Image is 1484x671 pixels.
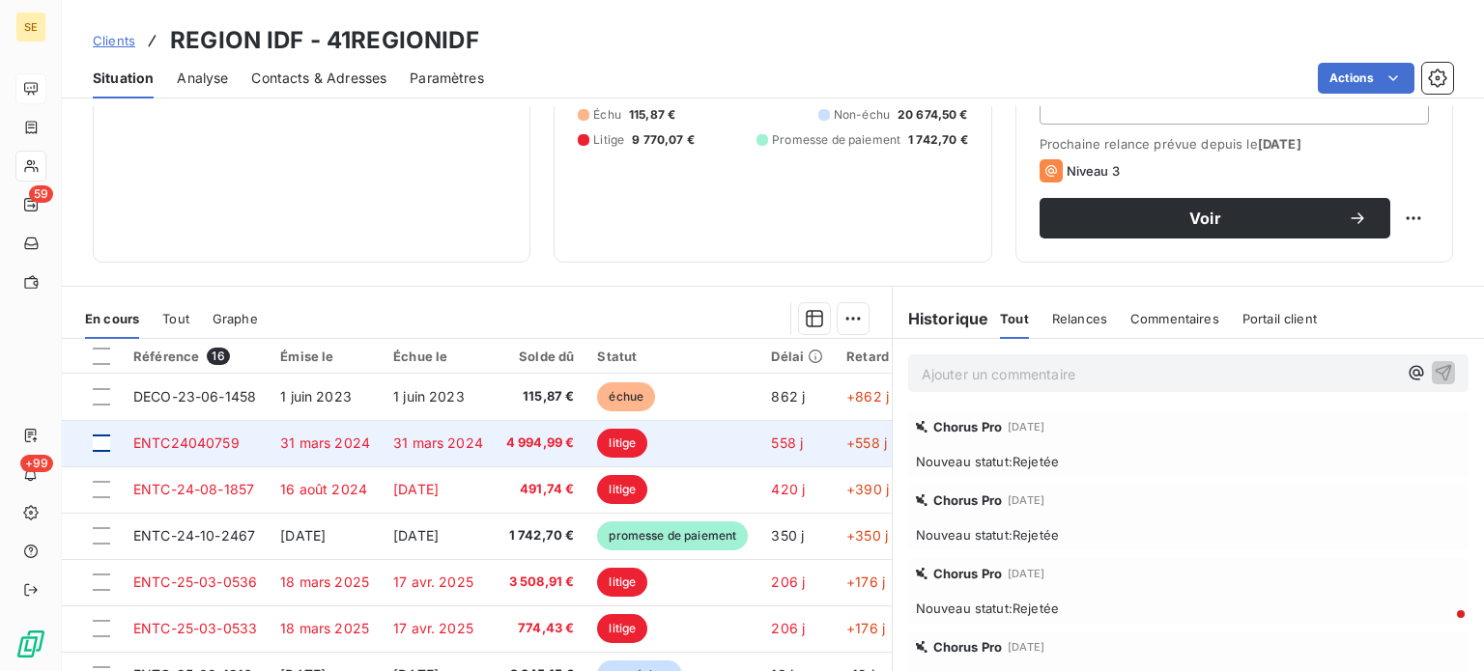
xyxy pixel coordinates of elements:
span: +390 j [846,481,889,497]
span: 1 742,70 € [908,131,968,149]
span: Nouveau statut : Rejetée [916,601,1461,616]
span: Tout [162,311,189,326]
span: +558 j [846,434,887,451]
span: 115,87 € [629,106,675,124]
span: [DATE] [280,527,326,544]
span: ENTC24040759 [133,434,240,451]
span: +176 j [846,573,885,590]
span: [DATE] [1008,421,1044,433]
span: 17 avr. 2025 [393,573,473,590]
span: 115,87 € [506,387,575,406]
span: ENTC-25-03-0536 [133,573,257,590]
span: 9 770,07 € [632,131,695,149]
span: litige [597,614,647,643]
h6: Historique [893,307,989,330]
span: Graphe [213,311,258,326]
span: 1 juin 2023 [280,388,352,405]
span: ENTC-24-10-2467 [133,527,255,544]
span: Relances [1052,311,1107,326]
span: Contacts & Adresses [251,69,386,88]
span: DECO-23-06-1458 [133,388,256,405]
span: +862 j [846,388,889,405]
div: Statut [597,349,748,364]
span: 3 508,91 € [506,573,575,592]
span: [DATE] [1008,568,1044,579]
span: Promesse de paiement [772,131,900,149]
div: SE [15,12,46,42]
span: Analyse [177,69,228,88]
span: Chorus Pro [933,566,1003,581]
span: 16 [207,348,229,365]
span: Voir [1063,210,1348,226]
div: Retard [846,349,908,364]
span: ENTC-24-08-1857 [133,481,254,497]
span: Portail client [1242,311,1317,326]
span: 1 742,70 € [506,526,575,545]
div: Émise le [280,349,370,364]
span: [DATE] [1008,641,1044,653]
span: promesse de paiement [597,521,748,550]
span: Paramètres [410,69,484,88]
span: Chorus Pro [933,419,1003,434]
span: 1 juin 2023 [393,388,465,405]
span: Chorus Pro [933,639,1003,655]
span: Tout [1000,311,1029,326]
span: 420 j [771,481,805,497]
span: 18 mars 2025 [280,573,369,590]
span: Nouveau statut : Rejetée [916,454,1461,469]
span: 59 [29,185,53,203]
span: 206 j [771,573,805,590]
span: [DATE] [1258,136,1301,152]
span: +350 j [846,527,888,544]
span: litige [597,475,647,504]
span: Nouveau statut : Rejetée [916,527,1461,543]
span: 17 avr. 2025 [393,620,473,636]
span: Chorus Pro [933,492,1003,508]
div: Échue le [393,349,483,364]
span: Non-échu [834,106,890,124]
span: 18 mars 2025 [280,620,369,636]
button: Actions [1318,63,1414,94]
button: Voir [1040,198,1390,238]
span: Niveau 3 [1067,163,1120,179]
img: Logo LeanPay [15,629,46,659]
span: 206 j [771,620,805,636]
span: [DATE] [1008,494,1044,506]
h3: REGION IDF - 41REGIONIDF [170,23,479,58]
span: 862 j [771,388,805,405]
span: Litige [593,131,624,149]
span: [DATE] [393,527,439,544]
span: ENTC-25-03-0533 [133,620,257,636]
span: Situation [93,69,154,88]
span: Commentaires [1130,311,1219,326]
span: litige [597,429,647,458]
span: Clients [93,33,135,48]
span: litige [597,568,647,597]
span: +99 [20,455,53,472]
span: 491,74 € [506,480,575,499]
span: 31 mars 2024 [393,434,483,451]
a: Clients [93,31,135,50]
span: 350 j [771,527,804,544]
span: Échu [593,106,621,124]
span: 16 août 2024 [280,481,367,497]
span: 774,43 € [506,619,575,638]
div: Solde dû [506,349,575,364]
span: 20 674,50 € [898,106,968,124]
span: En cours [85,311,139,326]
span: échue [597,382,655,411]
span: [DATE] [393,481,439,497]
span: 31 mars 2024 [280,434,370,451]
span: Prochaine relance prévue depuis le [1040,136,1429,152]
span: +176 j [846,620,885,636]
iframe: Intercom live chat [1418,605,1465,652]
span: 558 j [771,434,803,451]
span: 4 994,99 € [506,433,575,453]
div: Délai [771,349,823,364]
div: Référence [133,348,257,365]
